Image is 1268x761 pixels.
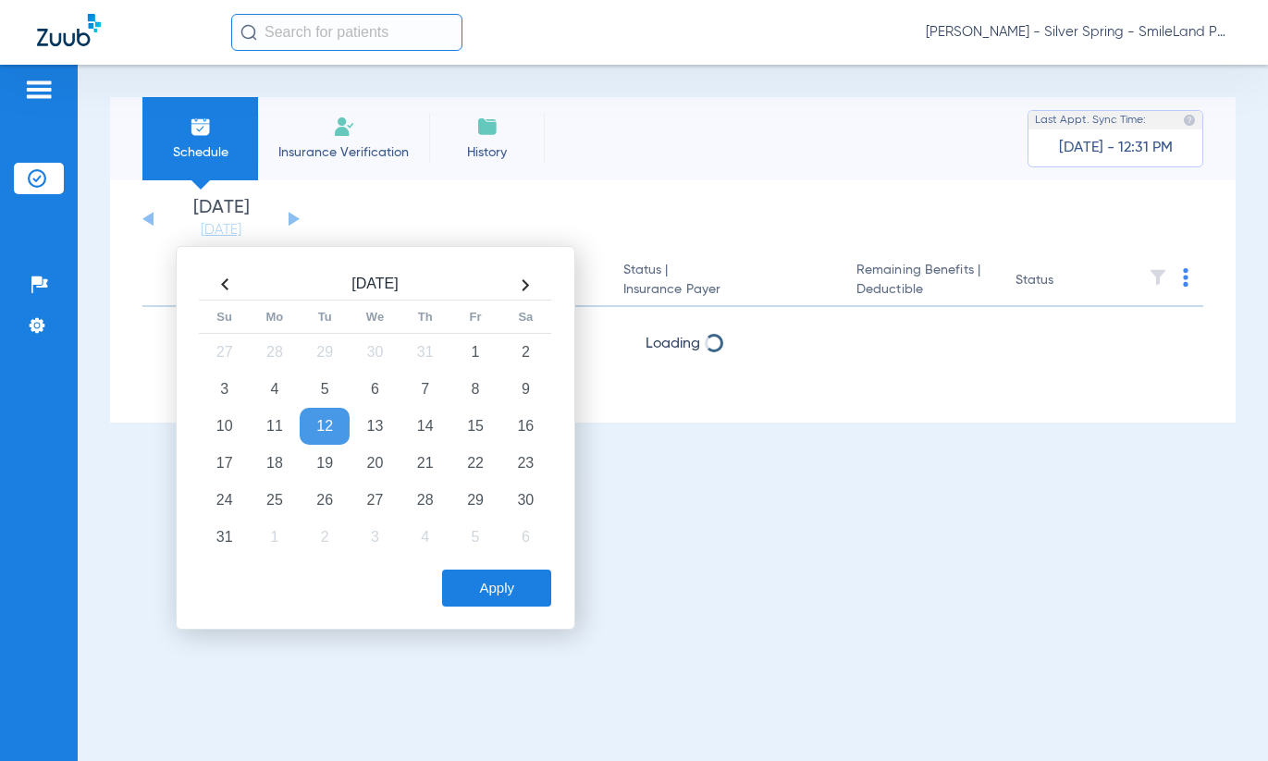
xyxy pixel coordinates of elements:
img: last sync help info [1183,114,1196,127]
span: Last Appt. Sync Time: [1035,111,1146,129]
span: Schedule [156,143,244,162]
iframe: Chat Widget [1176,672,1268,761]
th: Remaining Benefits | [842,255,1001,307]
div: Patient Name [157,261,238,300]
img: History [476,116,499,138]
div: Patient Name [157,261,254,300]
img: hamburger-icon [24,79,54,101]
span: Deductible [856,280,986,300]
img: group-dot-blue.svg [1183,268,1188,287]
button: Apply [442,570,551,607]
span: [PERSON_NAME] - Silver Spring - SmileLand PD [926,23,1231,42]
th: Status | [609,255,842,307]
span: Insurance Payer [623,280,827,300]
img: Search Icon [240,24,257,41]
li: [DATE] [166,199,277,239]
span: Loading [646,337,700,351]
span: History [443,143,531,162]
img: Manual Insurance Verification [333,116,355,138]
img: Schedule [190,116,212,138]
span: [DATE] - 12:31 PM [1059,139,1173,157]
th: [DATE] [250,270,500,301]
img: Zuub Logo [37,14,101,46]
a: [DATE] [166,221,277,239]
img: filter.svg [1149,268,1167,287]
th: Status [1001,255,1126,307]
span: Insurance Verification [272,143,415,162]
input: Search for patients [231,14,462,51]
